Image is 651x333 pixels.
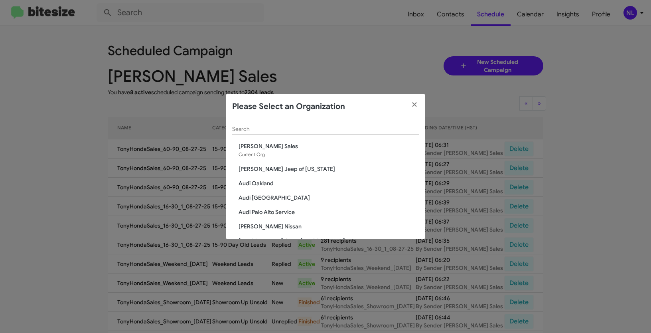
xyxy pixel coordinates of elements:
[239,165,419,173] span: [PERSON_NAME] Jeep of [US_STATE]
[239,179,419,187] span: Audi Oakland
[239,222,419,230] span: [PERSON_NAME] Nissan
[239,151,265,157] span: Current Org
[239,208,419,216] span: Audi Palo Alto Service
[232,100,345,113] h2: Please Select an Organization
[239,142,419,150] span: [PERSON_NAME] Sales
[239,237,419,245] span: [PERSON_NAME] CDJR [PERSON_NAME]
[239,194,419,202] span: Audi [GEOGRAPHIC_DATA]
